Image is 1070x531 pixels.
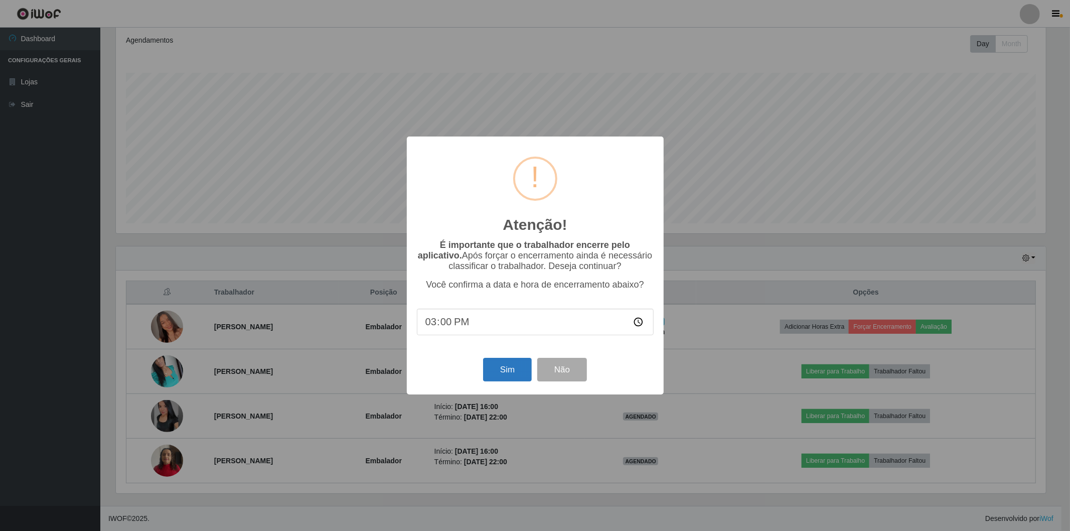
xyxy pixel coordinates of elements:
p: Você confirma a data e hora de encerramento abaixo? [417,280,654,290]
p: Após forçar o encerramento ainda é necessário classificar o trabalhador. Deseja continuar? [417,240,654,272]
button: Sim [483,358,532,381]
b: É importante que o trabalhador encerre pelo aplicativo. [418,240,630,260]
button: Não [537,358,587,381]
h2: Atenção! [503,216,567,234]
